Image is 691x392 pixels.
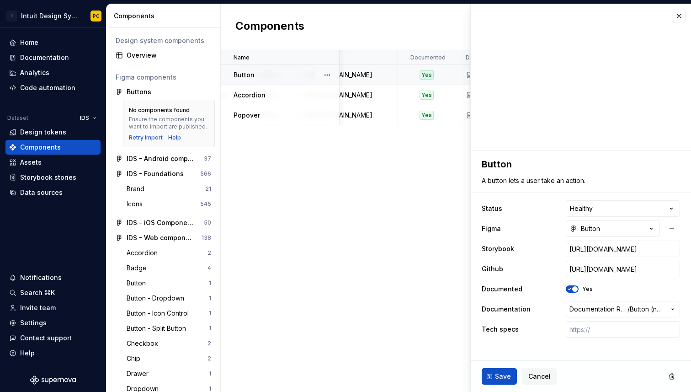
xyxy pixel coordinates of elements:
div: Badge [127,263,150,273]
button: Help [5,346,101,360]
div: 2 [207,355,211,362]
div: 566 [200,170,211,177]
div: Button - Dropdown [127,294,188,303]
p: Button [234,70,255,80]
p: Documented [410,54,446,61]
div: Yes [420,70,434,80]
div: 4 [207,264,211,272]
a: Button - Dropdown1 [123,291,215,306]
div: Dataset [7,114,28,122]
span: IDS [80,114,89,122]
a: Code automation [5,81,101,95]
p: Documentation [466,54,507,61]
a: Help [168,134,181,141]
button: Cancel [522,368,557,385]
div: Chip [127,354,144,363]
div: Invite team [20,303,56,312]
button: Documentation Root//Button (new) [566,301,680,317]
div: [URL][DOMAIN_NAME] [305,111,392,120]
span: Button (new) [630,305,665,314]
div: 1 [209,295,211,302]
button: IDS [76,112,101,124]
a: Brand21 [123,182,215,196]
a: Button - Icon Control1 [123,306,215,321]
div: Components [114,11,217,21]
span: Save [495,372,511,381]
p: Popover [234,111,260,120]
div: Home [20,38,38,47]
a: Components [5,140,101,155]
a: Data sources [5,185,101,200]
div: 37 [204,155,211,162]
div: Contact support [20,333,72,343]
a: Settings [5,316,101,330]
div: Button - Icon Control [127,309,192,318]
span: / [627,305,630,314]
a: Icons545 [123,197,215,211]
a: Drawer1 [123,366,215,381]
a: Badge4 [123,261,215,275]
button: Search ⌘K [5,285,101,300]
a: IDS - iOS Components50 [112,215,215,230]
div: Assets [20,158,42,167]
label: Github [482,264,503,274]
div: 2 [207,249,211,257]
div: 1 [209,370,211,377]
div: Code automation [20,83,75,92]
a: Analytics [5,65,101,80]
a: Buttons [112,85,215,99]
h2: Components [235,19,304,35]
div: Documentation [20,53,69,62]
div: Intuit Design System [21,11,80,21]
div: 1 [209,310,211,317]
div: 138 [202,234,211,242]
label: Tech specs [482,325,519,334]
div: Search ⌘K [20,288,55,297]
div: Analytics [20,68,49,77]
div: IDS - iOS Components [127,218,195,227]
div: IDS - Android components [127,154,195,163]
div: 50 [204,219,211,226]
div: PC [93,12,100,20]
div: Help [20,349,35,358]
div: Design tokens [20,128,66,137]
svg: Supernova Logo [30,376,76,385]
div: [URL][DOMAIN_NAME] [305,70,392,80]
div: Notifications [20,273,62,282]
button: IIntuit Design SystemPC [2,6,104,26]
p: Name [234,54,250,61]
a: Overview [112,48,215,63]
a: IDS - Web components138 [112,231,215,245]
div: 1 [209,325,211,332]
div: Yes [420,111,434,120]
button: Button [566,220,660,237]
a: Button1 [123,276,215,290]
a: Home [5,35,101,50]
label: Status [482,204,502,213]
a: Chip2 [123,351,215,366]
div: 21 [205,185,211,193]
div: Yes [420,91,434,100]
a: Invite team [5,301,101,315]
button: Retry import [129,134,163,141]
div: Button [127,279,149,288]
div: [URL][DOMAIN_NAME] [305,91,392,100]
div: Settings [20,318,47,328]
input: https:// [566,261,680,277]
div: Ensure the components you want to import are published. [129,116,209,130]
div: 2 [207,340,211,347]
input: https:// [566,321,680,338]
a: IDS - Foundations566 [112,166,215,181]
div: Storybook stories [20,173,76,182]
div: Brand [127,184,148,193]
a: Checkbox2 [123,336,215,351]
label: Yes [582,285,593,293]
div: Accordion [127,248,161,258]
a: Button - Split Button1 [123,321,215,336]
div: Overview [127,51,211,60]
p: Accordion [234,91,266,100]
textarea: Button [480,156,678,172]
